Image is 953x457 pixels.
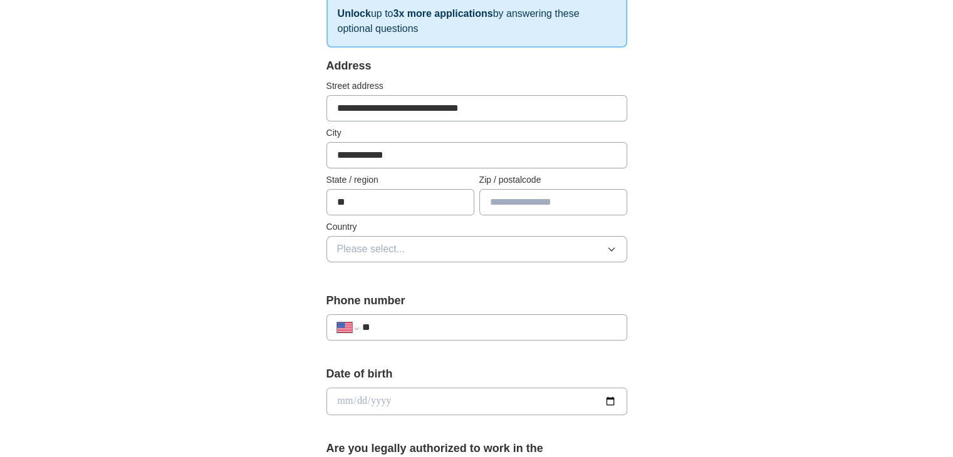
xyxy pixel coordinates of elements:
label: State / region [326,173,474,187]
label: Zip / postalcode [479,173,627,187]
label: Phone number [326,292,627,309]
label: Date of birth [326,366,627,383]
label: Country [326,220,627,234]
span: Please select... [337,242,405,257]
label: City [326,126,627,140]
strong: 3x more applications [393,8,492,19]
button: Please select... [326,236,627,262]
strong: Unlock [338,8,371,19]
div: Address [326,58,627,74]
label: Street address [326,80,627,93]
